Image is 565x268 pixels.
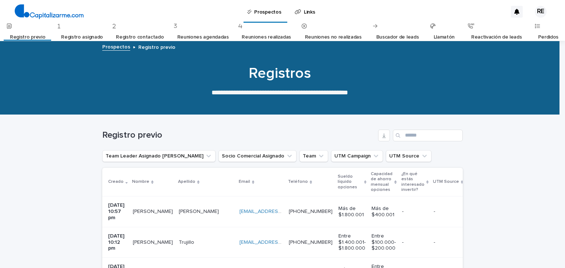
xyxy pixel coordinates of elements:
p: Apellido [178,178,195,186]
p: Más de $400.001 [372,206,396,218]
a: Registro previo [10,29,45,46]
p: Capacidad de ahorro mensual opciones [371,170,392,194]
p: [PERSON_NAME] [133,238,174,246]
a: [PHONE_NUMBER] [289,240,333,245]
p: [PERSON_NAME] [179,207,220,215]
a: Llamatón [434,29,455,46]
p: Nombre [132,178,149,186]
h1: Registros [99,65,460,82]
p: ¿En qué estás interesado invertir? [401,170,424,194]
p: Más de $1.800.001 [338,206,366,218]
a: Registro asignado [61,29,103,46]
p: Entre $1.400.001- $1.800.000 [338,233,366,251]
a: Perdidos [538,29,559,46]
a: Registro contactado [116,29,164,46]
p: Sueldo líquido opciones [338,173,362,191]
a: [EMAIL_ADDRESS][DOMAIN_NAME] [239,209,323,214]
p: Registro previo [138,43,175,51]
button: UTM Source [386,150,431,162]
p: Trujillo [179,238,196,246]
p: [PERSON_NAME] [133,207,174,215]
a: Buscador de leads [376,29,419,46]
a: Reactivación de leads [471,29,522,46]
p: - [434,238,437,246]
button: UTM Campaign [331,150,383,162]
p: [DATE] 10:57 pm [108,202,127,221]
p: Teléfono [288,178,308,186]
p: - [434,207,437,215]
img: 4arMvv9wSvmHTHbXwTim [15,4,83,19]
button: Team Leader Asignado LLamados [102,150,216,162]
button: Team [299,150,328,162]
div: RE [535,6,547,18]
input: Search [393,130,463,141]
p: - [402,209,428,215]
a: Reuniones agendadas [177,29,229,46]
p: Email [239,178,250,186]
button: Socio Comercial Asignado [218,150,296,162]
p: [DATE] 10:12 pm [108,233,127,251]
p: - [402,239,428,246]
a: [EMAIL_ADDRESS][DOMAIN_NAME] [239,240,323,245]
p: Creado [108,178,124,186]
h1: Registro previo [102,130,375,141]
a: [PHONE_NUMBER] [289,209,333,214]
a: Reuniones realizadas [242,29,291,46]
a: Reuniones no realizadas [305,29,362,46]
p: UTM Source [433,178,459,186]
p: Entre $100.000- $200.000 [372,233,396,251]
a: Prospectos [102,42,130,51]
